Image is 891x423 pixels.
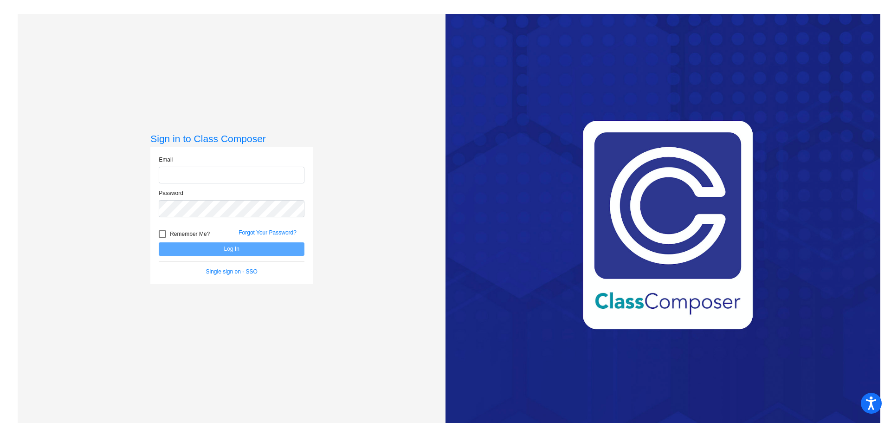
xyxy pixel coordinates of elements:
a: Single sign on - SSO [206,268,258,275]
span: Remember Me? [170,228,210,240]
label: Email [159,156,173,164]
button: Log In [159,242,304,256]
a: Forgot Your Password? [239,229,297,236]
h3: Sign in to Class Composer [150,133,313,144]
label: Password [159,189,183,197]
